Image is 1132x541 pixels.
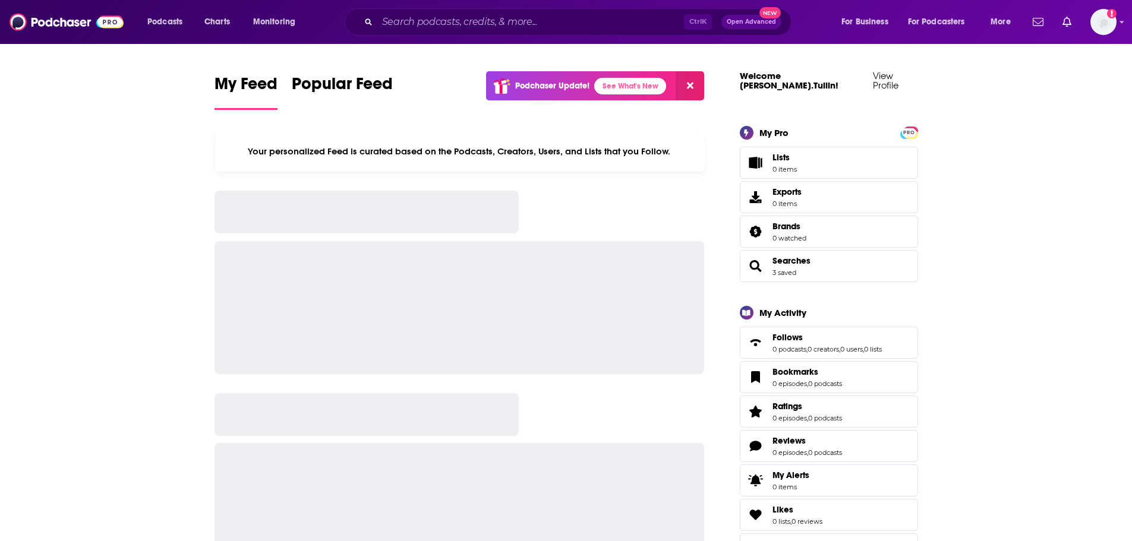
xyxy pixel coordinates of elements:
[740,464,918,496] a: My Alerts
[727,19,776,25] span: Open Advanced
[744,403,768,420] a: Ratings
[772,448,807,457] a: 0 episodes
[740,430,918,462] span: Reviews
[772,332,803,343] span: Follows
[744,189,768,205] span: Exports
[10,11,124,33] img: Podchaser - Follow, Share and Rate Podcasts
[740,396,918,428] span: Ratings
[684,14,712,30] span: Ctrl K
[772,414,807,422] a: 0 episodes
[772,435,842,446] a: Reviews
[900,12,982,31] button: open menu
[139,12,198,31] button: open menu
[808,414,842,422] a: 0 podcasts
[772,186,802,197] span: Exports
[772,165,797,173] span: 0 items
[740,70,838,91] a: Welcome [PERSON_NAME].Tullin!
[807,414,808,422] span: ,
[740,216,918,248] span: Brands
[772,268,796,277] a: 3 saved
[772,255,811,266] a: Searches
[772,221,806,232] a: Brands
[833,12,903,31] button: open menu
[1090,9,1117,35] span: Logged in as Maria.Tullin
[806,345,808,353] span: ,
[1058,12,1076,32] a: Show notifications dropdown
[772,504,793,515] span: Likes
[356,8,803,36] div: Search podcasts, credits, & more...
[744,258,768,274] a: Searches
[759,7,781,18] span: New
[772,504,822,515] a: Likes
[807,448,808,457] span: ,
[147,14,182,30] span: Podcasts
[841,14,888,30] span: For Business
[721,15,781,29] button: Open AdvancedNew
[740,250,918,282] span: Searches
[772,517,790,526] a: 0 lists
[377,12,684,31] input: Search podcasts, credits, & more...
[902,127,916,136] a: PRO
[215,74,278,101] span: My Feed
[759,127,789,138] div: My Pro
[740,327,918,359] span: Follows
[807,379,808,388] span: ,
[759,307,806,318] div: My Activity
[253,14,295,30] span: Monitoring
[197,12,237,31] a: Charts
[215,131,705,172] div: Your personalized Feed is curated based on the Podcasts, Creators, Users, and Lists that you Follow.
[772,221,800,232] span: Brands
[873,70,898,91] a: View Profile
[991,14,1011,30] span: More
[772,483,809,491] span: 0 items
[744,334,768,351] a: Follows
[772,435,806,446] span: Reviews
[864,345,882,353] a: 0 lists
[772,234,806,242] a: 0 watched
[1028,12,1048,32] a: Show notifications dropdown
[772,470,809,480] span: My Alerts
[740,181,918,213] a: Exports
[772,401,842,412] a: Ratings
[772,366,818,377] span: Bookmarks
[902,128,916,137] span: PRO
[772,379,807,388] a: 0 episodes
[790,517,792,526] span: ,
[772,401,802,412] span: Ratings
[772,152,790,163] span: Lists
[744,438,768,454] a: Reviews
[740,361,918,393] span: Bookmarks
[744,369,768,385] a: Bookmarks
[744,472,768,489] span: My Alerts
[740,499,918,531] span: Likes
[1090,9,1117,35] img: User Profile
[772,200,802,208] span: 0 items
[744,223,768,240] a: Brands
[772,332,882,343] a: Follows
[204,14,230,30] span: Charts
[792,517,822,526] a: 0 reviews
[594,78,666,94] a: See What's New
[744,154,768,171] span: Lists
[245,12,311,31] button: open menu
[1107,9,1117,18] svg: Add a profile image
[772,152,797,163] span: Lists
[292,74,393,110] a: Popular Feed
[808,345,839,353] a: 0 creators
[744,507,768,523] a: Likes
[1090,9,1117,35] button: Show profile menu
[772,366,842,377] a: Bookmarks
[772,345,806,353] a: 0 podcasts
[908,14,965,30] span: For Podcasters
[863,345,864,353] span: ,
[839,345,840,353] span: ,
[840,345,863,353] a: 0 users
[215,74,278,110] a: My Feed
[515,81,589,91] p: Podchaser Update!
[982,12,1026,31] button: open menu
[740,147,918,179] a: Lists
